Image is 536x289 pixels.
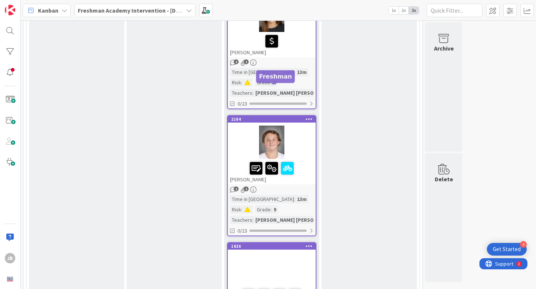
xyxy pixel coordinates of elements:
[39,3,41,9] div: 2
[234,186,239,191] span: 2
[228,116,316,123] div: 2184
[237,100,247,108] span: 0/23
[5,274,15,284] img: avatar
[253,216,342,224] div: [PERSON_NAME] [PERSON_NAME]...
[294,68,295,76] span: :
[295,68,309,76] div: 13m
[434,44,454,53] div: Archive
[228,116,316,184] div: 2184[PERSON_NAME]
[241,78,242,87] span: :
[230,78,241,87] div: Risk
[294,195,295,203] span: :
[228,159,316,184] div: [PERSON_NAME]
[38,6,58,15] span: Kanban
[16,1,34,10] span: Support
[295,195,309,203] div: 13m
[230,216,252,224] div: Teachers
[5,253,15,263] div: JB
[228,32,316,57] div: [PERSON_NAME]
[244,59,249,64] span: 1
[230,68,294,76] div: Time in [GEOGRAPHIC_DATA]
[271,205,272,214] span: :
[228,243,316,250] div: 1826
[253,89,354,97] div: [PERSON_NAME] [PERSON_NAME] Roar...
[427,4,482,17] input: Quick Filter...
[5,5,15,15] img: Visit kanbanzone.com
[231,244,316,249] div: 1826
[435,175,453,184] div: Delete
[252,89,253,97] span: :
[272,205,278,214] div: 9
[241,205,242,214] span: :
[227,115,316,236] a: 2184[PERSON_NAME]Time in [GEOGRAPHIC_DATA]:13mRisk:Grade:9Teachers:[PERSON_NAME] [PERSON_NAME]......
[231,117,316,122] div: 2184
[230,195,294,203] div: Time in [GEOGRAPHIC_DATA]
[230,89,252,97] div: Teachers
[259,73,292,80] h5: Freshman
[237,227,247,235] span: 0/23
[234,59,239,64] span: 2
[78,7,207,14] b: Freshman Academy Intervention - [DATE]-[DATE]
[520,241,527,248] div: 4
[230,205,241,214] div: Risk
[399,7,409,14] span: 2x
[255,205,271,214] div: Grade
[493,246,521,253] div: Get Started
[252,216,253,224] span: :
[389,7,399,14] span: 1x
[244,186,249,191] span: 1
[409,7,419,14] span: 3x
[487,243,527,256] div: Open Get Started checklist, remaining modules: 4
[255,78,271,87] div: Grade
